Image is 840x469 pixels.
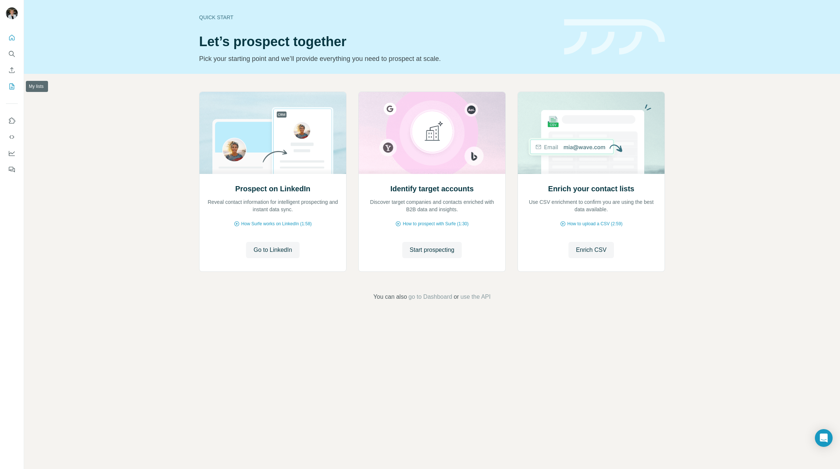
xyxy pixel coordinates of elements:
span: Go to LinkedIn [253,246,292,254]
h1: Let’s prospect together [199,34,555,49]
span: How Surfe works on LinkedIn (1:58) [241,220,312,227]
div: Quick start [199,14,555,21]
h2: Enrich your contact lists [548,184,634,194]
img: banner [564,19,665,55]
button: go to Dashboard [409,292,452,301]
p: Pick your starting point and we’ll provide everything you need to prospect at scale. [199,54,555,64]
button: Use Surfe on LinkedIn [6,114,18,127]
span: You can also [373,292,407,301]
button: Start prospecting [402,242,462,258]
span: How to prospect with Surfe (1:30) [403,220,468,227]
button: Search [6,47,18,61]
span: Start prospecting [410,246,454,254]
button: My lists [6,80,18,93]
button: Enrich CSV [6,64,18,77]
button: Quick start [6,31,18,44]
span: Enrich CSV [576,246,607,254]
button: Feedback [6,163,18,176]
p: Use CSV enrichment to confirm you are using the best data available. [525,198,657,213]
button: Use Surfe API [6,130,18,144]
img: Identify target accounts [358,92,506,174]
button: Enrich CSV [568,242,614,258]
span: How to upload a CSV (2:59) [567,220,622,227]
div: Open Intercom Messenger [815,429,833,447]
button: use the API [460,292,491,301]
img: Prospect on LinkedIn [199,92,346,174]
span: or [454,292,459,301]
button: Dashboard [6,147,18,160]
h2: Identify target accounts [390,184,474,194]
button: Go to LinkedIn [246,242,299,258]
p: Reveal contact information for intelligent prospecting and instant data sync. [207,198,339,213]
img: Avatar [6,7,18,19]
img: Enrich your contact lists [518,92,665,174]
p: Discover target companies and contacts enriched with B2B data and insights. [366,198,498,213]
h2: Prospect on LinkedIn [235,184,310,194]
